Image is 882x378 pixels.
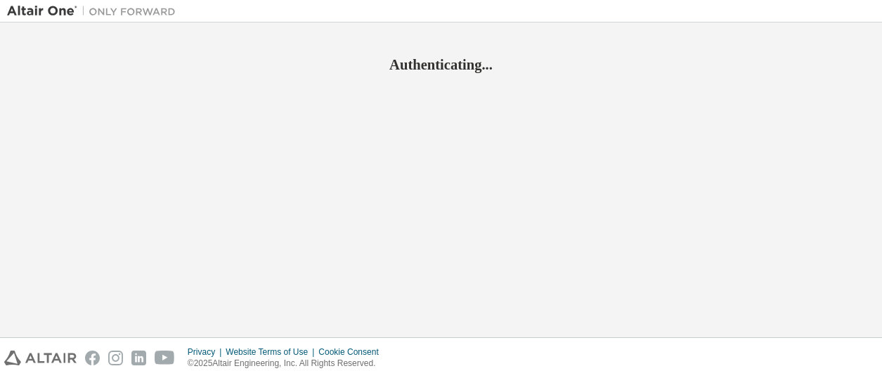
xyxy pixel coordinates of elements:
div: Privacy [188,346,226,358]
img: Altair One [7,4,183,18]
img: altair_logo.svg [4,351,77,365]
div: Cookie Consent [318,346,387,358]
img: instagram.svg [108,351,123,365]
div: Website Terms of Use [226,346,318,358]
h2: Authenticating... [7,56,875,74]
img: facebook.svg [85,351,100,365]
img: linkedin.svg [131,351,146,365]
img: youtube.svg [155,351,175,365]
p: © 2025 Altair Engineering, Inc. All Rights Reserved. [188,358,387,370]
